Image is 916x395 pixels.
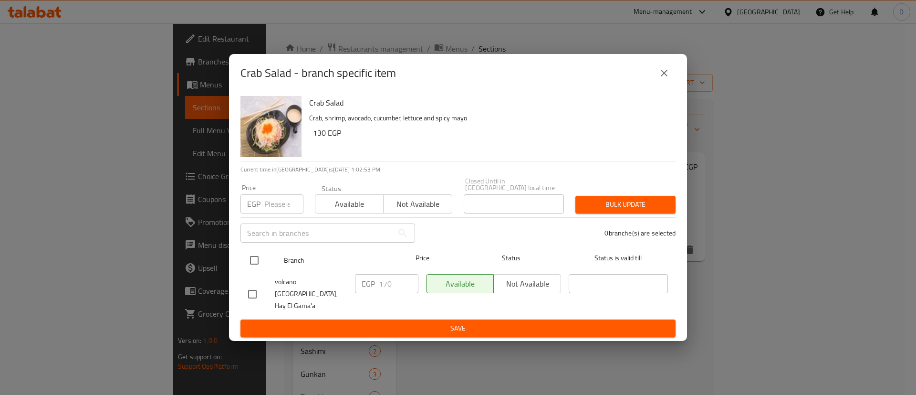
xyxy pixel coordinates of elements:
[240,320,676,337] button: Save
[319,197,380,211] span: Available
[275,276,347,312] span: volcano [GEOGRAPHIC_DATA], Hay El Gama'a
[247,198,260,210] p: EGP
[379,274,418,293] input: Please enter price
[313,126,668,139] h6: 130 EGP
[240,224,393,243] input: Search in branches
[362,278,375,289] p: EGP
[284,255,383,267] span: Branch
[248,322,668,334] span: Save
[604,228,676,238] p: 0 branche(s) are selected
[315,194,384,214] button: Available
[575,196,676,214] button: Bulk update
[240,96,302,157] img: Crab Salad
[240,165,676,174] p: Current time in [GEOGRAPHIC_DATA] is [DATE] 1:02:53 PM
[391,252,454,264] span: Price
[309,96,668,109] h6: Crab Salad
[240,65,396,81] h2: Crab Salad - branch specific item
[309,112,668,124] p: Crab, shrimp, avocado, cucumber, lettuce and spicy mayo
[462,252,561,264] span: Status
[387,197,448,211] span: Not available
[653,62,676,85] button: close
[264,194,303,214] input: Please enter price
[383,194,452,214] button: Not available
[583,199,668,211] span: Bulk update
[569,252,668,264] span: Status is valid till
